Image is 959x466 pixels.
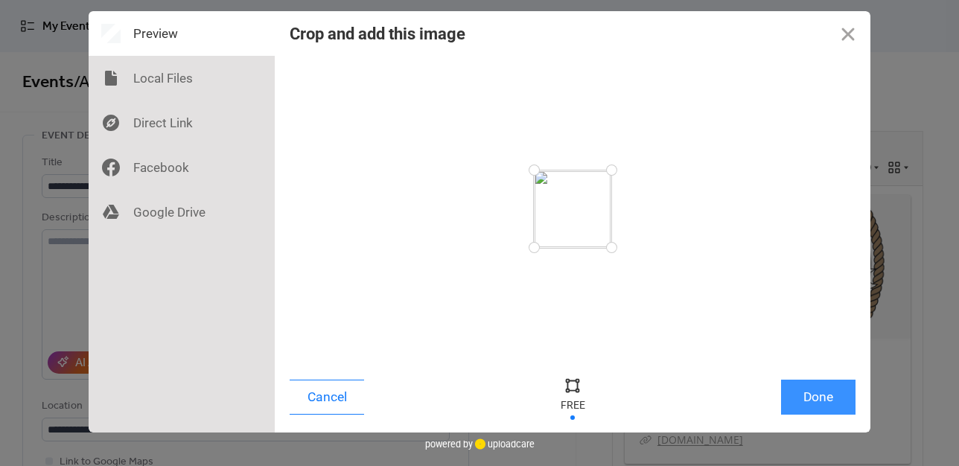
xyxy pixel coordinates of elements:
[290,25,465,43] div: Crop and add this image
[425,433,535,455] div: powered by
[89,190,275,234] div: Google Drive
[89,145,275,190] div: Facebook
[781,380,856,415] button: Done
[826,11,870,56] button: Close
[89,100,275,145] div: Direct Link
[290,380,364,415] button: Cancel
[473,438,535,450] a: uploadcare
[89,56,275,100] div: Local Files
[89,11,275,56] div: Preview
